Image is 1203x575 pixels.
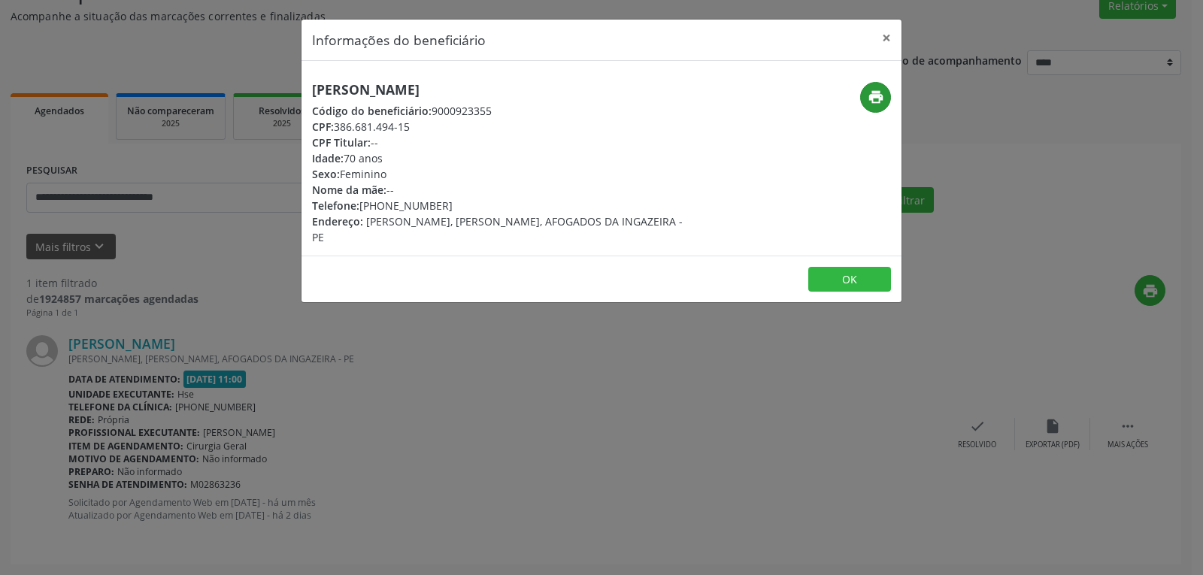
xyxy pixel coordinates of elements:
[312,198,691,213] div: [PHONE_NUMBER]
[312,183,386,197] span: Nome da mãe:
[312,30,486,50] h5: Informações do beneficiário
[312,214,363,228] span: Endereço:
[312,182,691,198] div: --
[808,267,891,292] button: OK
[312,150,691,166] div: 70 anos
[860,82,891,113] button: print
[312,135,691,150] div: --
[312,119,691,135] div: 386.681.494-15
[312,198,359,213] span: Telefone:
[312,167,340,181] span: Sexo:
[312,151,344,165] span: Idade:
[312,214,683,244] span: [PERSON_NAME], [PERSON_NAME], AFOGADOS DA INGAZEIRA - PE
[312,135,371,150] span: CPF Titular:
[312,104,432,118] span: Código do beneficiário:
[871,20,901,56] button: Close
[312,82,691,98] h5: [PERSON_NAME]
[312,166,691,182] div: Feminino
[312,120,334,134] span: CPF:
[868,89,884,105] i: print
[312,103,691,119] div: 9000923355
